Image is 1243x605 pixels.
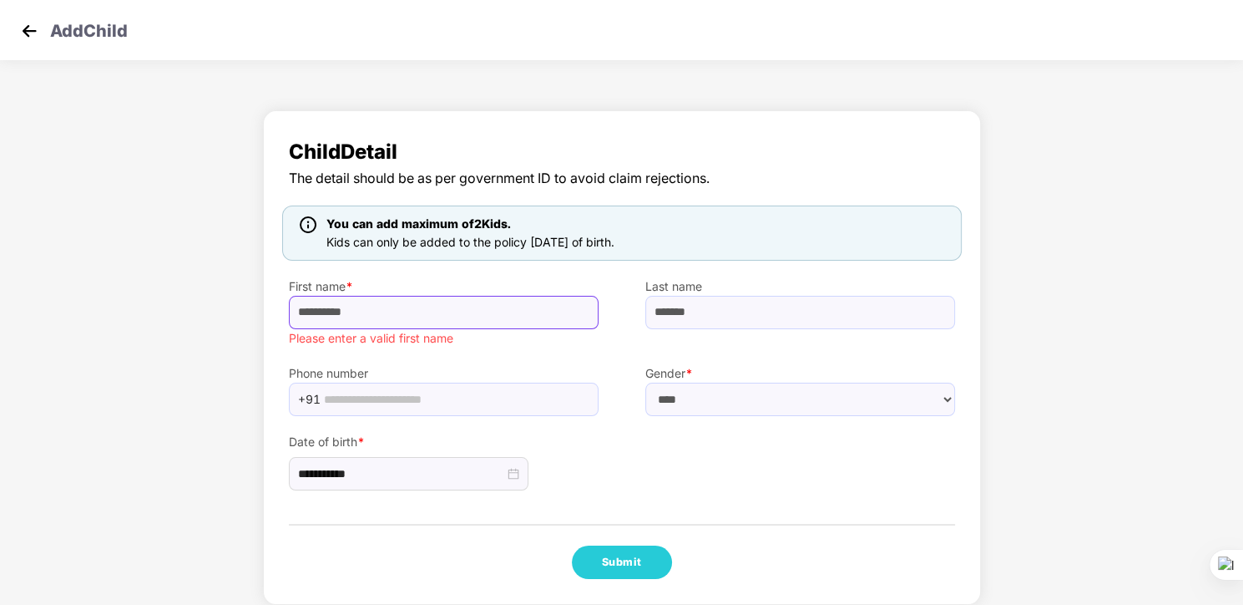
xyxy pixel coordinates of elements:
[289,277,599,296] label: First name
[289,364,599,383] label: Phone number
[17,18,42,43] img: svg+xml;base64,PHN2ZyB4bWxucz0iaHR0cDovL3d3dy53My5vcmcvMjAwMC9zdmciIHdpZHRoPSIzMCIgaGVpZ2h0PSIzMC...
[300,216,316,233] img: icon
[289,136,955,168] span: Child Detail
[298,387,321,412] span: +91
[645,364,955,383] label: Gender
[572,546,672,579] button: Submit
[50,18,128,38] p: Add Child
[289,433,599,451] label: Date of birth
[326,216,511,231] span: You can add maximum of 2 Kids.
[645,277,955,296] label: Last name
[326,235,614,249] span: Kids can only be added to the policy [DATE] of birth.
[289,331,453,345] span: Please enter a valid first name
[289,168,955,189] span: The detail should be as per government ID to avoid claim rejections.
